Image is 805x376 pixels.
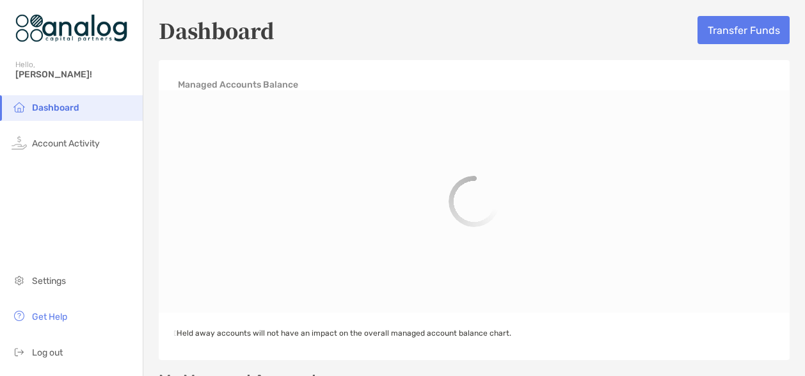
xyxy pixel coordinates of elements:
span: Get Help [32,311,67,322]
span: Account Activity [32,138,100,149]
span: Held away accounts will not have an impact on the overall managed account balance chart. [174,329,516,338]
img: get-help icon [12,308,27,324]
h5: Dashboard [159,15,275,45]
span: Dashboard [32,102,79,113]
button: Transfer Funds [697,16,790,44]
span: Log out [32,347,63,358]
h4: Managed Accounts Balance [178,79,298,90]
img: logout icon [12,344,27,359]
span: Settings [32,276,66,286]
img: activity icon [12,135,27,150]
span: [PERSON_NAME]! [15,69,135,80]
img: settings icon [12,272,27,288]
img: Zoe Logo [15,5,127,51]
img: household icon [12,99,27,114]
